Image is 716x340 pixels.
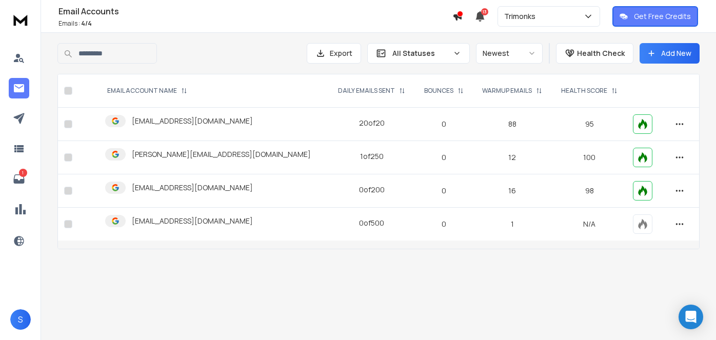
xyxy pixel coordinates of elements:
[482,87,532,95] p: WARMUP EMAILS
[132,116,253,126] p: [EMAIL_ADDRESS][DOMAIN_NAME]
[132,216,253,226] p: [EMAIL_ADDRESS][DOMAIN_NAME]
[640,43,700,64] button: Add New
[556,43,633,64] button: Health Check
[392,48,449,58] p: All Statuses
[81,19,92,28] span: 4 / 4
[473,141,552,174] td: 12
[359,218,384,228] div: 0 of 500
[552,174,627,208] td: 98
[360,151,384,162] div: 1 of 250
[338,87,395,95] p: DAILY EMAILS SENT
[421,219,467,229] p: 0
[9,169,29,189] a: 1
[10,10,31,29] img: logo
[10,309,31,330] button: S
[58,19,452,28] p: Emails :
[473,108,552,141] td: 88
[577,48,625,58] p: Health Check
[634,11,691,22] p: Get Free Credits
[132,183,253,193] p: [EMAIL_ADDRESS][DOMAIN_NAME]
[612,6,698,27] button: Get Free Credits
[58,5,452,17] h1: Email Accounts
[132,149,311,159] p: [PERSON_NAME][EMAIL_ADDRESS][DOMAIN_NAME]
[561,87,607,95] p: HEALTH SCORE
[359,118,385,128] div: 20 of 20
[481,8,488,15] span: 13
[473,208,552,241] td: 1
[476,43,543,64] button: Newest
[504,11,540,22] p: Trimonks
[421,119,467,129] p: 0
[107,87,187,95] div: EMAIL ACCOUNT NAME
[307,43,361,64] button: Export
[421,186,467,196] p: 0
[558,219,621,229] p: N/A
[679,305,703,329] div: Open Intercom Messenger
[473,174,552,208] td: 16
[359,185,385,195] div: 0 of 200
[424,87,453,95] p: BOUNCES
[552,141,627,174] td: 100
[421,152,467,163] p: 0
[552,108,627,141] td: 95
[19,169,27,177] p: 1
